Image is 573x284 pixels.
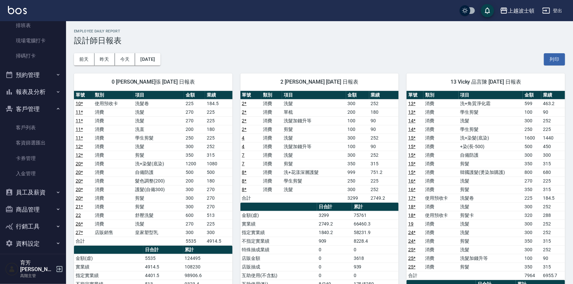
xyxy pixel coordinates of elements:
[143,246,183,254] th: 日合計
[205,116,232,125] td: 225
[205,108,232,116] td: 225
[352,228,399,237] td: 58231.9
[523,271,541,280] td: 7964
[133,202,184,211] td: 剪髮
[74,29,565,33] h2: Employee Daily Report
[346,159,369,168] td: 350
[459,168,523,177] td: 韓國護髮(燙染加購護)
[74,91,93,100] th: 單號
[317,203,352,211] th: 日合計
[133,142,184,151] td: 洗髮
[459,220,523,228] td: 洗髮
[523,91,541,100] th: 金額
[346,168,369,177] td: 999
[205,185,232,194] td: 270
[205,134,232,142] td: 225
[544,53,565,65] button: 列印
[369,99,399,108] td: 252
[261,142,282,151] td: 消費
[369,134,399,142] td: 252
[93,202,133,211] td: 消費
[93,99,133,108] td: 使用預收卡
[3,201,63,218] button: 商品管理
[94,53,115,65] button: 昨天
[407,271,423,280] td: 合計
[261,99,282,108] td: 消費
[205,220,232,228] td: 225
[205,151,232,159] td: 315
[184,125,205,134] td: 200
[261,91,282,100] th: 類別
[481,4,494,17] button: save
[183,271,233,280] td: 98906.6
[523,134,541,142] td: 1600
[497,4,537,18] button: 上越波士頓
[3,18,63,33] a: 排班表
[423,99,459,108] td: 消費
[184,151,205,159] td: 350
[261,116,282,125] td: 消費
[346,116,369,125] td: 100
[74,91,233,246] table: a dense table
[93,142,133,151] td: 消費
[423,211,459,220] td: 使用預收卡
[523,168,541,177] td: 800
[423,185,459,194] td: 消費
[541,263,565,271] td: 315
[205,237,232,245] td: 4914.5
[541,185,565,194] td: 315
[261,177,282,185] td: 消費
[282,116,346,125] td: 洗髮加錢升等
[184,91,205,100] th: 金額
[459,142,523,151] td: +染(長-500)
[523,228,541,237] td: 300
[423,194,459,202] td: 使用預收卡
[240,194,261,202] td: 合計
[523,151,541,159] td: 300
[541,168,565,177] td: 680
[184,142,205,151] td: 300
[240,245,317,254] td: 特殊抽成業績
[143,263,183,271] td: 4914.5
[3,66,63,84] button: 預約管理
[423,108,459,116] td: 消費
[3,135,63,150] a: 客資篩選匯出
[423,220,459,228] td: 消費
[93,108,133,116] td: 消費
[133,168,184,177] td: 自備防護
[282,91,346,100] th: 項目
[240,211,317,220] td: 金額(虛)
[261,108,282,116] td: 消費
[3,120,63,135] a: 客戶列表
[3,83,63,101] button: 報表及分析
[541,237,565,245] td: 315
[3,48,63,63] a: 掃碼打卡
[240,91,261,100] th: 單號
[523,99,541,108] td: 599
[346,91,369,100] th: 金額
[93,159,133,168] td: 消費
[523,202,541,211] td: 300
[184,177,205,185] td: 200
[133,185,184,194] td: 護髮(自備300)
[369,194,399,202] td: 2749.2
[93,116,133,125] td: 消費
[133,134,184,142] td: 學生剪髮
[423,228,459,237] td: 消費
[93,211,133,220] td: 消費
[76,213,81,218] a: 22
[369,185,399,194] td: 252
[82,79,225,85] span: 0 [PERSON_NAME]張 [DATE] 日報表
[317,237,352,245] td: 909
[242,144,245,149] a: 4
[93,220,133,228] td: 消費
[282,177,346,185] td: 學生剪髮
[143,271,183,280] td: 4401.5
[369,91,399,100] th: 業績
[369,125,399,134] td: 90
[183,254,233,263] td: 124495
[346,194,369,202] td: 3299
[459,245,523,254] td: 洗髮
[317,211,352,220] td: 3299
[135,53,160,65] button: [DATE]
